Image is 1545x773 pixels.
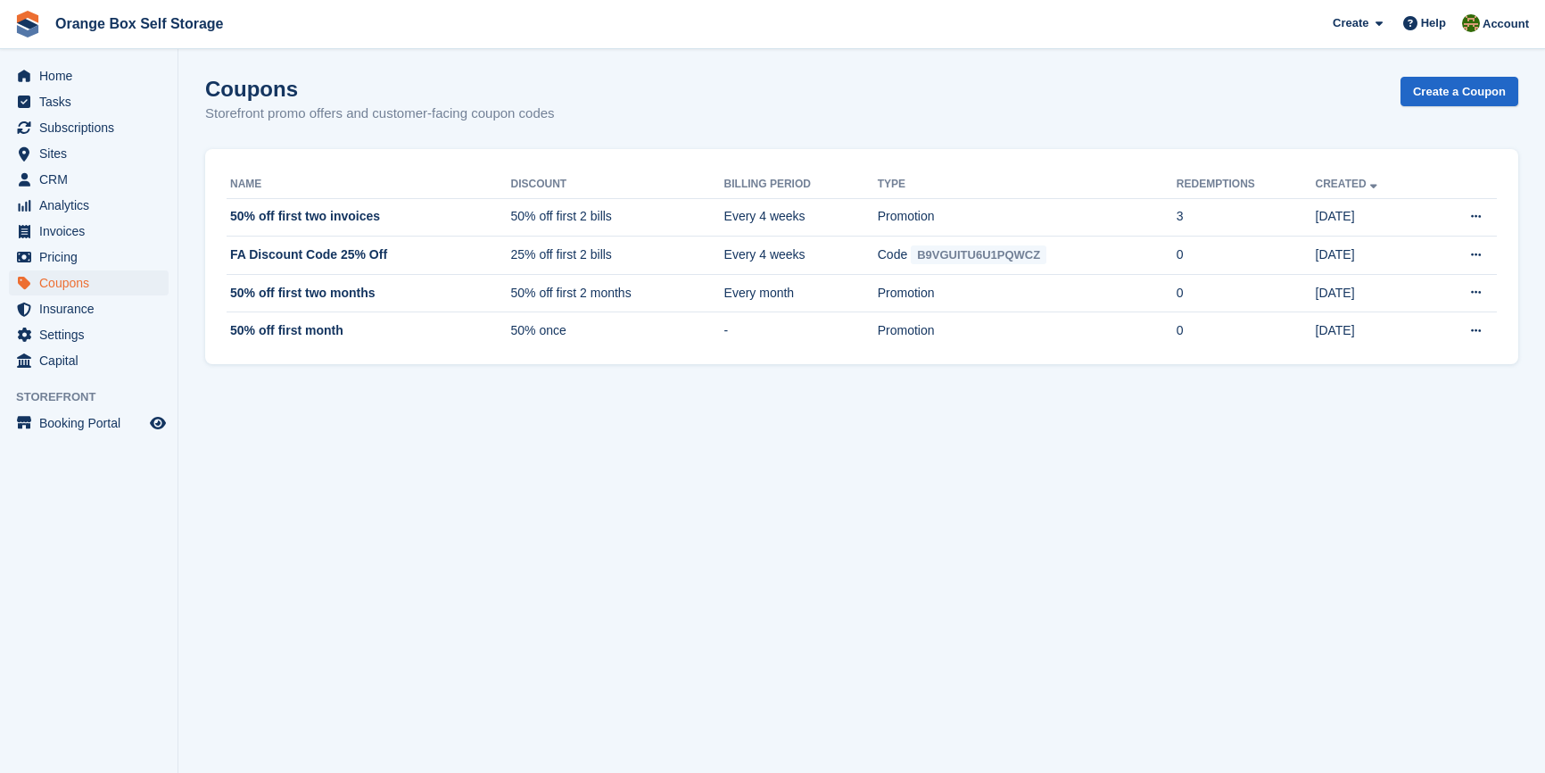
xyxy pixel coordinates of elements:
th: Redemptions [1177,170,1316,199]
span: Booking Portal [39,411,146,436]
a: menu [9,411,169,436]
td: Every 4 weeks [724,198,878,237]
td: 50% once [511,312,724,350]
th: Name [227,170,511,199]
span: Tasks [39,89,146,114]
span: Create [1333,14,1368,32]
td: 50% off first 2 months [511,274,724,312]
td: 0 [1177,237,1316,275]
td: 0 [1177,274,1316,312]
td: 3 [1177,198,1316,237]
td: 0 [1177,312,1316,350]
a: Create a Coupon [1400,77,1518,106]
a: menu [9,348,169,373]
a: menu [9,219,169,244]
span: Help [1421,14,1446,32]
td: [DATE] [1316,198,1431,237]
td: 50% off first month [227,312,511,350]
td: 50% off first two months [227,274,511,312]
th: Type [878,170,1177,199]
td: Promotion [878,312,1177,350]
td: Every 4 weeks [724,237,878,275]
a: Preview store [147,412,169,434]
th: Discount [511,170,724,199]
span: Analytics [39,193,146,218]
span: Coupons [39,270,146,295]
a: menu [9,115,169,140]
th: Billing Period [724,170,878,199]
span: B9VGUITU6U1PQWCZ [911,245,1046,264]
a: Orange Box Self Storage [48,9,231,38]
td: Promotion [878,274,1177,312]
span: Account [1483,15,1529,33]
span: Sites [39,141,146,166]
a: menu [9,167,169,192]
span: Capital [39,348,146,373]
span: Invoices [39,219,146,244]
img: stora-icon-8386f47178a22dfd0bd8f6a31ec36ba5ce8667c1dd55bd0f319d3a0aa187defe.svg [14,11,41,37]
td: [DATE] [1316,237,1431,275]
img: SARAH T [1462,14,1480,32]
span: Storefront [16,388,178,406]
a: menu [9,270,169,295]
a: menu [9,322,169,347]
span: Settings [39,322,146,347]
a: menu [9,245,169,270]
td: [DATE] [1316,312,1431,350]
td: [DATE] [1316,274,1431,312]
a: menu [9,63,169,88]
a: menu [9,193,169,218]
td: - [724,312,878,350]
span: CRM [39,167,146,192]
td: 50% off first 2 bills [511,198,724,237]
h1: Coupons [205,77,555,101]
a: menu [9,141,169,166]
a: menu [9,296,169,321]
td: 25% off first 2 bills [511,237,724,275]
td: FA Discount Code 25% Off [227,237,511,275]
a: menu [9,89,169,114]
p: Storefront promo offers and customer-facing coupon codes [205,104,555,124]
td: Code [878,237,1177,275]
a: Created [1316,178,1381,190]
span: Home [39,63,146,88]
span: Subscriptions [39,115,146,140]
td: Promotion [878,198,1177,237]
td: Every month [724,274,878,312]
span: Insurance [39,296,146,321]
td: 50% off first two invoices [227,198,511,237]
span: Pricing [39,245,146,270]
